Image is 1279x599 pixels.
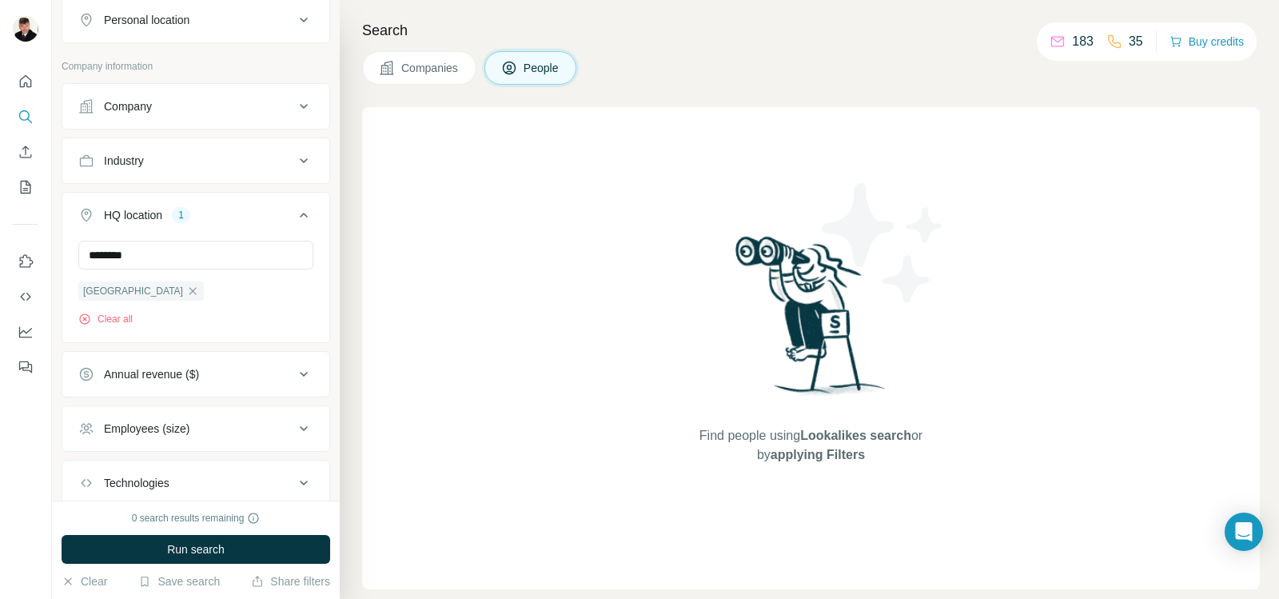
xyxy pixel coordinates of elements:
span: Companies [401,60,460,76]
button: Clear all [78,312,133,326]
div: 1 [172,208,190,222]
div: Technologies [104,475,169,491]
button: HQ location1 [62,196,329,241]
div: Personal location [104,12,189,28]
div: HQ location [104,207,162,223]
p: Company information [62,59,330,74]
button: Clear [62,573,107,589]
div: Industry [104,153,144,169]
div: Employees (size) [104,421,189,437]
p: 183 [1072,32,1094,51]
p: 35 [1129,32,1143,51]
button: Industry [62,142,329,180]
span: applying Filters [771,448,865,461]
div: Company [104,98,152,114]
button: Company [62,87,329,126]
button: Technologies [62,464,329,502]
button: Quick start [13,67,38,96]
img: Surfe Illustration - Woman searching with binoculars [728,232,895,410]
button: Annual revenue ($) [62,355,329,393]
button: Use Surfe API [13,282,38,311]
button: Enrich CSV [13,138,38,166]
div: Open Intercom Messenger [1225,513,1263,551]
button: Feedback [13,353,38,381]
button: Run search [62,535,330,564]
span: Run search [167,541,225,557]
button: Personal location [62,1,329,39]
span: Lookalikes search [800,429,911,442]
h4: Search [362,19,1260,42]
div: 0 search results remaining [132,511,261,525]
img: Surfe Illustration - Stars [811,171,955,315]
div: Annual revenue ($) [104,366,199,382]
button: Share filters [251,573,330,589]
span: [GEOGRAPHIC_DATA] [83,284,183,298]
button: Employees (size) [62,409,329,448]
img: Avatar [13,16,38,42]
button: Save search [138,573,220,589]
button: Use Surfe on LinkedIn [13,247,38,276]
button: Search [13,102,38,131]
button: My lists [13,173,38,202]
button: Dashboard [13,317,38,346]
span: People [524,60,560,76]
span: Find people using or by [683,426,938,465]
button: Buy credits [1169,30,1244,53]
